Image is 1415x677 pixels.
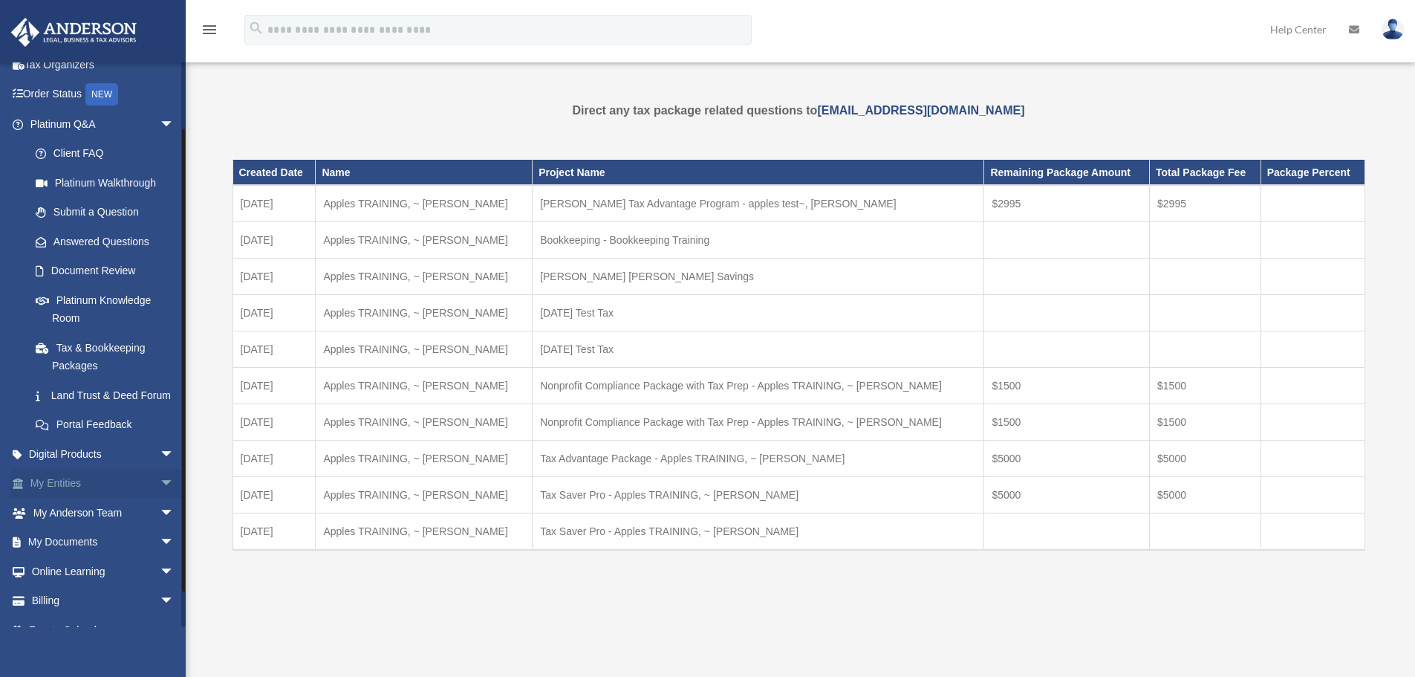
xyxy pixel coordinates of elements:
a: My Entitiesarrow_drop_down [10,469,197,499]
a: Client FAQ [21,139,197,169]
a: Platinum Q&Aarrow_drop_down [10,109,197,139]
a: Land Trust & Deed Forum [21,380,197,410]
a: Document Review [21,256,197,286]
span: arrow_drop_down [160,528,189,558]
td: [DATE] [232,477,316,514]
a: Billingarrow_drop_down [10,586,197,616]
td: [DATE] [232,259,316,295]
td: [DATE] [232,441,316,477]
a: Answered Questions [21,227,197,256]
td: $5000 [1150,441,1261,477]
span: arrow_drop_down [160,109,189,140]
a: My Documentsarrow_drop_down [10,528,197,557]
div: NEW [85,83,118,106]
a: Order StatusNEW [10,80,197,110]
td: Tax Saver Pro - Apples TRAINING, ~ [PERSON_NAME] [533,477,984,514]
td: Apples TRAINING, ~ [PERSON_NAME] [316,331,533,368]
span: arrow_drop_down [160,469,189,499]
td: [DATE] [232,368,316,404]
th: Remaining Package Amount [984,160,1150,185]
td: [PERSON_NAME] [PERSON_NAME] Savings [533,259,984,295]
a: [EMAIL_ADDRESS][DOMAIN_NAME] [817,104,1024,117]
th: Created Date [232,160,316,185]
a: Platinum Walkthrough [21,168,197,198]
td: Apples TRAINING, ~ [PERSON_NAME] [316,477,533,514]
a: Digital Productsarrow_drop_down [10,439,197,469]
i: search [248,20,264,36]
td: Apples TRAINING, ~ [PERSON_NAME] [316,404,533,441]
td: Apples TRAINING, ~ [PERSON_NAME] [316,259,533,295]
td: $1500 [1150,368,1261,404]
a: Submit a Question [21,198,197,227]
td: Apples TRAINING, ~ [PERSON_NAME] [316,368,533,404]
span: arrow_drop_down [160,586,189,617]
td: [DATE] Test Tax [533,295,984,331]
td: Apples TRAINING, ~ [PERSON_NAME] [316,222,533,259]
th: Package Percent [1261,160,1364,185]
td: [DATE] Test Tax [533,331,984,368]
td: [DATE] [232,404,316,441]
td: Tax Advantage Package - Apples TRAINING, ~ [PERSON_NAME] [533,441,984,477]
td: [DATE] [232,185,316,222]
td: Apples TRAINING, ~ [PERSON_NAME] [316,441,533,477]
a: Online Learningarrow_drop_down [10,557,197,586]
td: $2995 [1150,185,1261,222]
td: $5000 [1150,477,1261,514]
a: menu [201,26,218,39]
td: [DATE] [232,222,316,259]
td: [DATE] [232,331,316,368]
td: Apples TRAINING, ~ [PERSON_NAME] [316,185,533,222]
td: $1500 [1150,404,1261,441]
th: Total Package Fee [1150,160,1261,185]
a: Portal Feedback [21,410,197,440]
th: Name [316,160,533,185]
td: $1500 [984,404,1150,441]
td: $5000 [984,441,1150,477]
td: [DATE] [232,295,316,331]
td: $5000 [984,477,1150,514]
span: arrow_drop_down [160,557,189,587]
span: arrow_drop_down [160,498,189,528]
td: Bookkeeping - Bookkeeping Training [533,222,984,259]
a: Platinum Knowledge Room [21,285,197,333]
a: Tax Organizers [10,50,197,80]
td: $1500 [984,368,1150,404]
span: arrow_drop_down [160,439,189,470]
td: Nonprofit Compliance Package with Tax Prep - Apples TRAINING, ~ [PERSON_NAME] [533,404,984,441]
td: Tax Saver Pro - Apples TRAINING, ~ [PERSON_NAME] [533,514,984,551]
td: $2995 [984,185,1150,222]
td: Apples TRAINING, ~ [PERSON_NAME] [316,514,533,551]
td: [PERSON_NAME] Tax Advantage Program - apples test~, [PERSON_NAME] [533,185,984,222]
img: Anderson Advisors Platinum Portal [7,18,141,47]
td: Apples TRAINING, ~ [PERSON_NAME] [316,295,533,331]
td: [DATE] [232,514,316,551]
a: My Anderson Teamarrow_drop_down [10,498,197,528]
i: menu [201,21,218,39]
strong: Direct any tax package related questions to [573,104,1025,117]
th: Project Name [533,160,984,185]
a: Events Calendar [10,615,197,645]
td: Nonprofit Compliance Package with Tax Prep - Apples TRAINING, ~ [PERSON_NAME] [533,368,984,404]
img: User Pic [1382,19,1404,40]
a: Tax & Bookkeeping Packages [21,333,189,380]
